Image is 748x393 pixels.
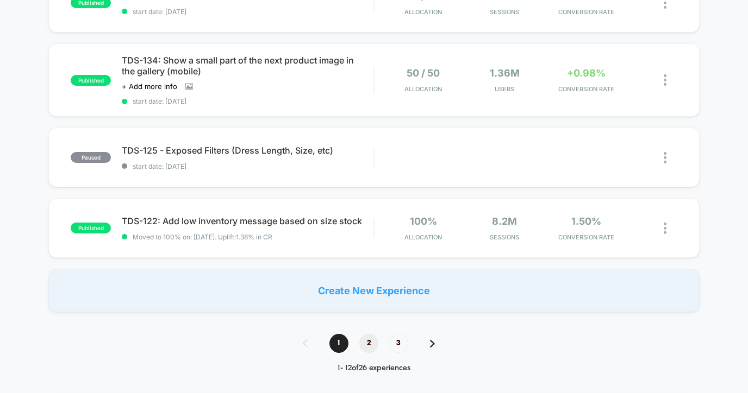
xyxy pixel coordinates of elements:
span: start date: [DATE] [122,8,373,16]
span: 1.50% [571,215,601,227]
div: 1 - 12 of 26 experiences [292,364,457,373]
img: close [664,223,666,234]
img: close [664,74,666,86]
span: +0.98% [567,67,606,79]
span: start date: [DATE] [122,162,373,170]
span: Allocation [404,233,442,241]
span: CONVERSION RATE [548,85,624,93]
span: CONVERSION RATE [548,233,624,241]
img: close [664,152,666,163]
span: paused [71,152,111,163]
span: Allocation [404,8,442,16]
span: start date: [DATE] [122,97,373,105]
span: published [71,223,111,233]
span: 50 / 50 [407,67,440,79]
span: TDS-134: Show a small part of the next product image in the gallery (mobile) [122,55,373,77]
span: published [71,75,111,86]
span: Sessions [466,8,543,16]
div: Create New Experience [48,269,699,312]
span: 100% [410,215,437,227]
span: 1 [329,334,348,353]
span: Sessions [466,233,543,241]
span: Users [466,85,543,93]
span: 2 [359,334,378,353]
span: + Add more info [122,82,177,91]
span: Moved to 100% on: [DATE] . Uplift: 1.38% in CR [133,233,272,241]
span: CONVERSION RATE [548,8,624,16]
span: 3 [389,334,408,353]
img: pagination forward [430,340,435,347]
span: 8.2M [492,215,517,227]
span: TDS-125 - Exposed Filters (Dress Length, Size, etc) [122,145,373,156]
span: Allocation [404,85,442,93]
span: 1.36M [490,67,520,79]
span: TDS-122: Add low inventory message based on size stock [122,215,373,226]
